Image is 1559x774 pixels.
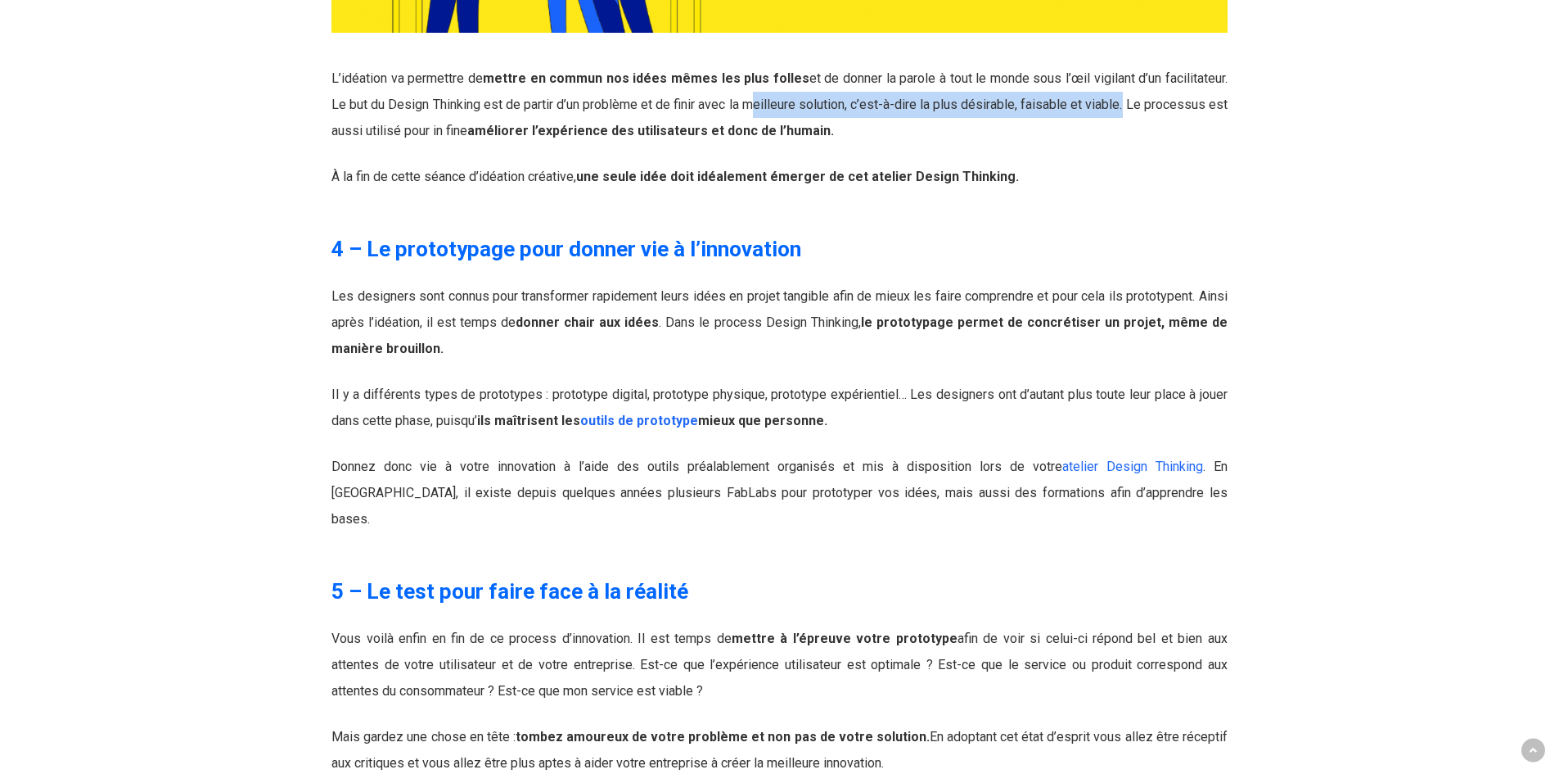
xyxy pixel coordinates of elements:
[331,70,1228,138] span: L’idéation va permettre de et de donner la parole à tout le monde sous l’œil vigilant d’un facili...
[331,631,1228,699] span: Vous voilà enfin en fin de ce process d’innovation. Il est temps de afin de voir si celui-ci répo...
[516,729,930,745] strong: tombez amoureux de votre problème et non pas de votre solution.
[732,631,957,646] strong: mettre à l’épreuve votre prototype
[331,729,1228,771] span: Mais gardez une chose en tête : En adoptant cet état d’esprit vous allez être réceptif aux critiq...
[1062,459,1203,474] a: atelier Design Thinking
[331,459,1228,527] span: Donnez donc vie à votre innovation à l’aide des outils préalablement organisés et mis à dispositi...
[477,413,827,428] strong: ils maîtrisent les mieux que personne.
[331,579,688,604] strong: 5 – Le test pour faire face à la réalité
[576,169,1019,184] strong: une seule idée doit idéalement émerger de cet atelier Design Thinking.
[331,288,1228,356] span: Les designers sont connus pour transformer rapidement leurs idées en projet tangible afin de mieu...
[331,387,1228,428] span: Il y a différents types de prototypes : prototype digital, prototype physique, prototype expérien...
[331,237,801,261] strong: 4 – Le prototypage pour donner vie à l’innovation
[467,123,834,138] strong: améliorer l’expérience des utilisateurs et donc de l’humain.
[580,413,698,428] a: outils de prototype
[516,315,659,330] strong: donner chair aux idées
[331,315,1228,356] strong: le prototypage permet de concrétiser un projet, même de manière brouillon.
[331,169,1019,184] span: À la fin de cette séance d’idéation créative,
[483,70,809,86] strong: mettre en commun nos idées mêmes les plus folles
